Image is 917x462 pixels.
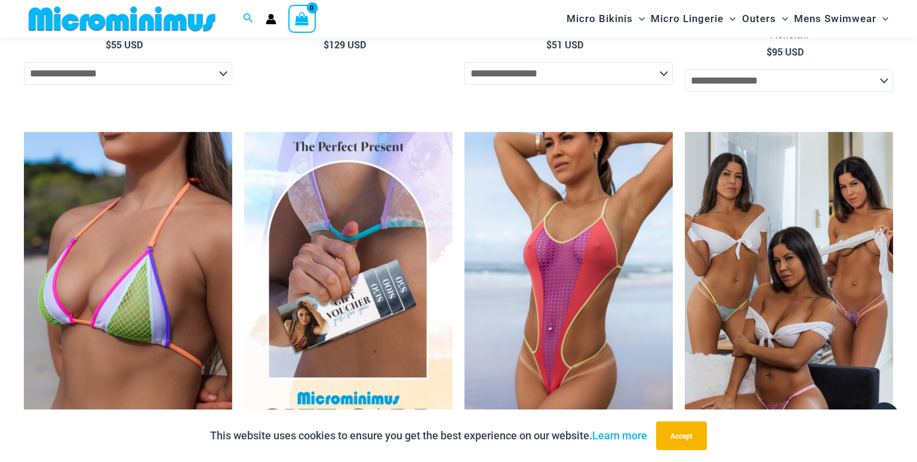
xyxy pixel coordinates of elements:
a: Micro LingerieMenu ToggleMenu Toggle [648,4,738,34]
span: $ [546,38,552,51]
span: Micro Bikinis [567,4,633,34]
span: Menu Toggle [724,4,736,34]
a: Mens SwimwearMenu ToggleMenu Toggle [791,4,891,34]
a: Reckless Neon Crush Lime Crush 306 Tri Top 01Reckless Neon Crush Lime Crush 306 Tri Top 296 Cheek... [24,132,232,445]
img: Reckless Neon Crush Lime Crush 306 Tri Top 01 [24,132,232,445]
a: Bow Lace Knicker PackBow Lace Mint Multi 601 Thong 03Bow Lace Mint Multi 601 Thong 03 [685,132,893,445]
bdi: 55 USD [106,38,143,51]
span: Micro Lingerie [651,4,724,34]
span: Menu Toggle [876,4,888,34]
a: That Summer Heat Wave 875 One Piece Monokini 10That Summer Heat Wave 875 One Piece Monokini 12Tha... [464,132,673,445]
button: Accept [656,421,707,450]
img: Featured Gift Card [244,132,453,445]
span: $ [106,38,111,51]
img: That Summer Heat Wave 875 One Piece Monokini 10 [464,132,673,445]
span: $ [324,38,329,51]
img: MM SHOP LOGO FLAT [24,5,220,32]
span: Menu Toggle [776,4,788,34]
img: Bow Lace Knicker Pack [685,132,893,445]
bdi: 95 USD [767,45,804,58]
span: $ [767,45,772,58]
a: View Shopping Cart, empty [288,5,316,32]
span: Mens Swimwear [794,4,876,34]
a: OutersMenu ToggleMenu Toggle [739,4,791,34]
span: Menu Toggle [633,4,645,34]
a: Micro BikinisMenu ToggleMenu Toggle [564,4,648,34]
span: Outers [742,4,776,34]
nav: Site Navigation [562,2,893,36]
a: Learn more [592,429,647,442]
bdi: 129 USD [324,38,366,51]
a: Search icon link [243,11,254,26]
p: This website uses cookies to ensure you get the best experience on our website. [210,427,647,445]
a: Account icon link [266,14,276,24]
bdi: 51 USD [546,38,583,51]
